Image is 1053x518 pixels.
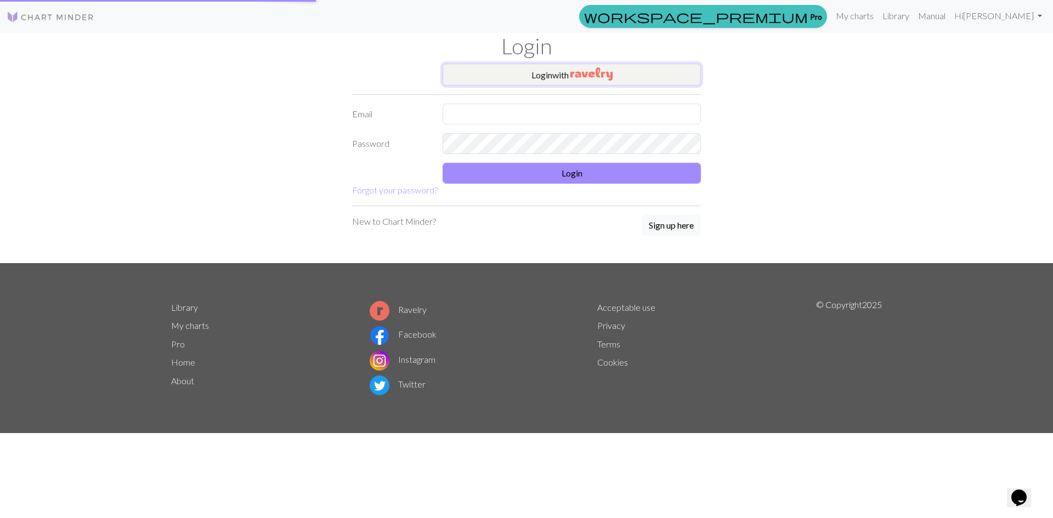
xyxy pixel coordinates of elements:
button: Sign up here [642,215,701,236]
img: Ravelry logo [370,301,389,321]
img: Ravelry [570,67,613,81]
span: workspace_premium [584,9,808,24]
img: Facebook logo [370,326,389,345]
a: About [171,375,194,386]
a: Library [878,5,914,27]
a: Acceptable use [597,302,655,312]
label: Email [346,104,436,124]
a: Privacy [597,320,625,331]
p: © Copyright 2025 [816,298,882,398]
p: New to Chart Minder? [352,215,436,228]
a: Twitter [370,379,426,389]
button: Login [443,163,701,184]
a: Cookies [597,357,628,367]
img: Logo [7,10,94,24]
a: Ravelry [370,304,427,315]
img: Instagram logo [370,351,389,371]
a: My charts [171,320,209,331]
img: Twitter logo [370,375,389,395]
a: Hi[PERSON_NAME] [950,5,1046,27]
a: Manual [914,5,950,27]
a: Terms [597,339,620,349]
button: Loginwith [443,64,701,86]
a: Pro [171,339,185,349]
iframe: chat widget [1007,474,1042,507]
a: Instagram [370,354,435,365]
h1: Login [165,33,888,59]
a: Sign up here [642,215,701,237]
label: Password [346,133,436,154]
a: Forgot your password? [352,185,438,195]
a: Facebook [370,329,437,339]
a: Library [171,302,198,312]
a: Pro [579,5,827,28]
a: My charts [831,5,878,27]
a: Home [171,357,195,367]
